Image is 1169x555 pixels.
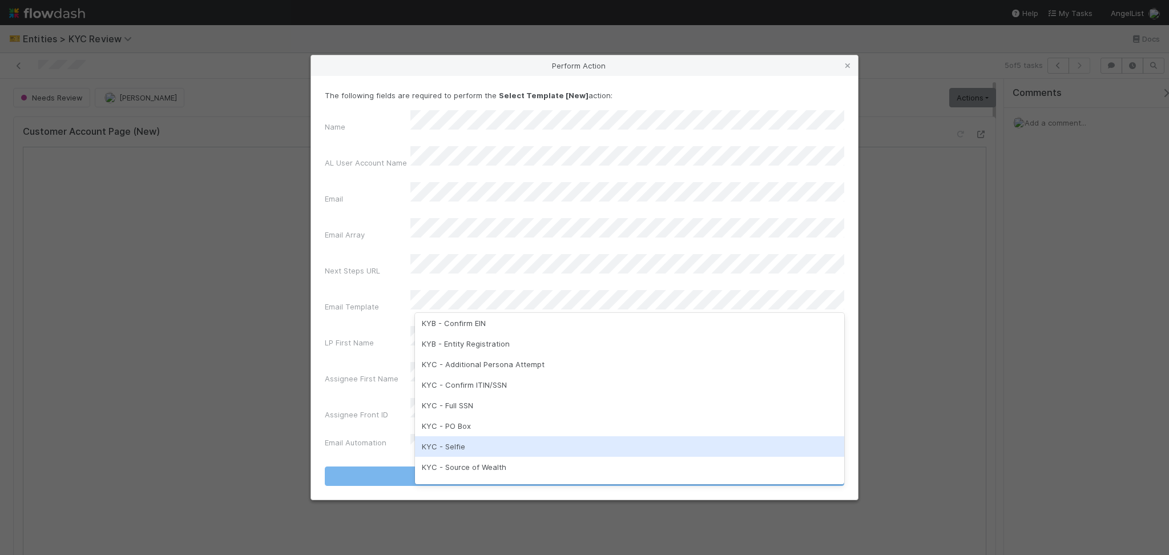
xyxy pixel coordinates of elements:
div: KYC - Full SSN [415,395,844,416]
div: KYC - Confirm ITIN/SSN [415,375,844,395]
div: KYC - Source of Wealth [415,457,844,477]
label: LP First Name [325,337,374,348]
div: KYC - Additional Persona Attempt [415,354,844,375]
strong: Select Template [New] [499,91,588,100]
button: Select Template [New] [325,466,844,486]
label: Email [325,193,343,204]
label: Email Template [325,301,379,312]
label: Assignee First Name [325,373,398,384]
label: Next Steps URL [325,265,380,276]
label: Assignee Front ID [325,409,388,420]
div: KYC - Selfie [415,436,844,457]
label: Email Automation [325,437,386,448]
label: Email Array [325,229,365,240]
div: KYB - Entity Registration [415,333,844,354]
div: KYB - Confirm EIN [415,313,844,333]
div: KYC - PO Box [415,416,844,436]
label: Name [325,121,345,132]
label: AL User Account Name [325,157,407,168]
p: The following fields are required to perform the action: [325,90,844,101]
div: Reset [415,477,844,498]
div: Perform Action [311,55,858,76]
